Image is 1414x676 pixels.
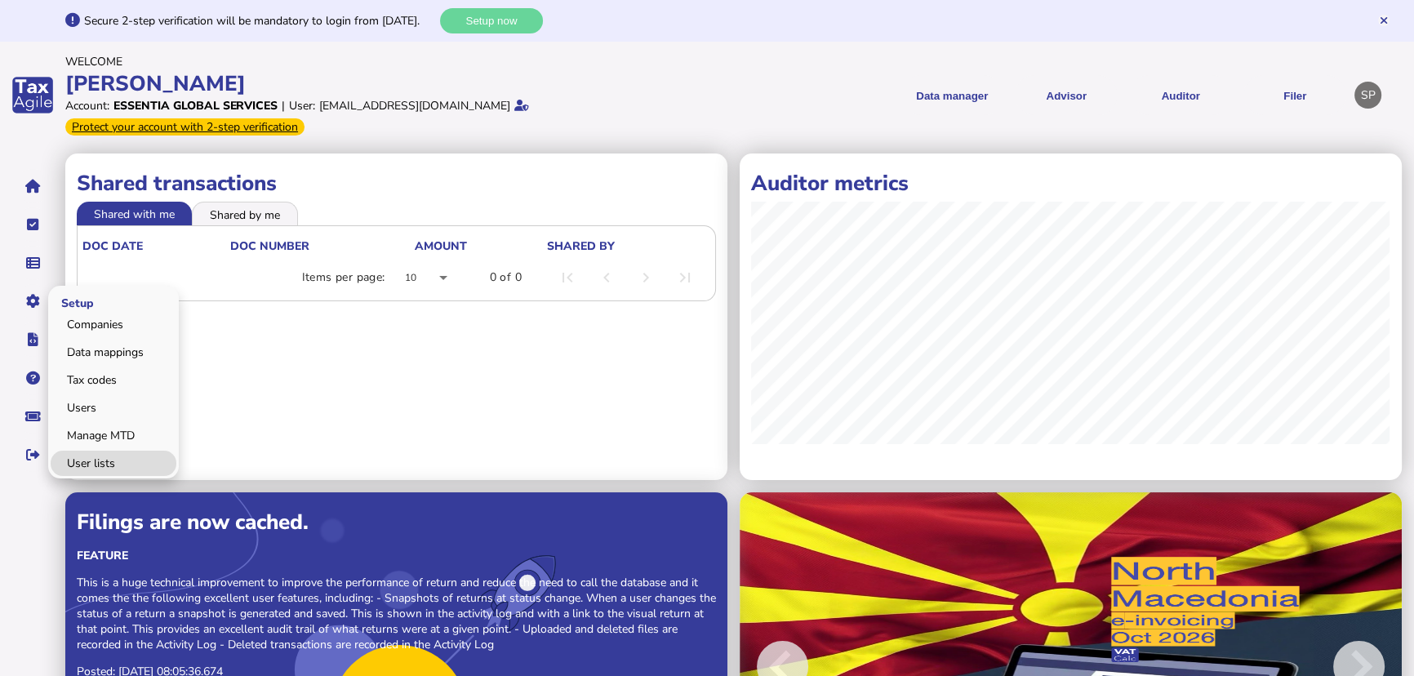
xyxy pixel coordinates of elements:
div: Secure 2-step verification will be mandatory to login from [DATE]. [84,13,436,29]
button: Shows a dropdown of Data manager options [900,75,1003,115]
div: Amount [415,238,545,254]
div: Welcome [65,54,702,69]
a: User lists [51,451,176,476]
div: [EMAIL_ADDRESS][DOMAIN_NAME] [319,98,510,113]
div: User: [289,98,315,113]
div: 0 of 0 [490,269,522,286]
a: Companies [51,312,176,337]
div: Profile settings [1354,82,1381,109]
button: Help pages [16,361,50,395]
div: doc number [230,238,309,254]
button: Hide message [1378,15,1390,26]
div: Amount [415,238,467,254]
button: Setup now [440,8,543,33]
button: Raise a support ticket [16,399,50,434]
li: Shared by me [192,202,298,225]
menu: navigate products [710,75,1347,115]
button: Developer hub links [16,322,50,357]
span: Setup [48,282,102,321]
button: Filer [1243,75,1346,115]
div: Essentia Global Services [113,98,278,113]
button: Tasks [16,207,50,242]
a: Users [51,395,176,420]
div: Items per page: [302,269,385,286]
button: Home [16,169,50,203]
div: doc date [82,238,229,254]
h1: Shared transactions [77,169,716,198]
h1: Auditor metrics [751,169,1390,198]
div: shared by [547,238,615,254]
div: Feature [77,548,716,563]
div: Account: [65,98,109,113]
div: [PERSON_NAME] [65,69,702,98]
div: From Oct 1, 2025, 2-step verification will be required to login. Set it up now... [65,118,305,136]
a: Data mappings [51,340,176,365]
button: Manage settings [16,284,50,318]
div: shared by [547,238,708,254]
div: | [282,98,285,113]
i: Data manager [26,263,40,264]
button: Data manager [16,246,50,280]
button: Shows a dropdown of VAT Advisor options [1015,75,1118,115]
a: Manage MTD [51,423,176,448]
li: Shared with me [77,202,192,225]
div: Filings are now cached. [77,508,716,536]
div: doc date [82,238,143,254]
button: Sign out [16,438,50,472]
a: Tax codes [51,367,176,393]
div: doc number [230,238,413,254]
i: Email verified [514,100,529,111]
p: This is a huge technical improvement to improve the performance of return and reduce the need to ... [77,575,716,652]
button: Auditor [1129,75,1232,115]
